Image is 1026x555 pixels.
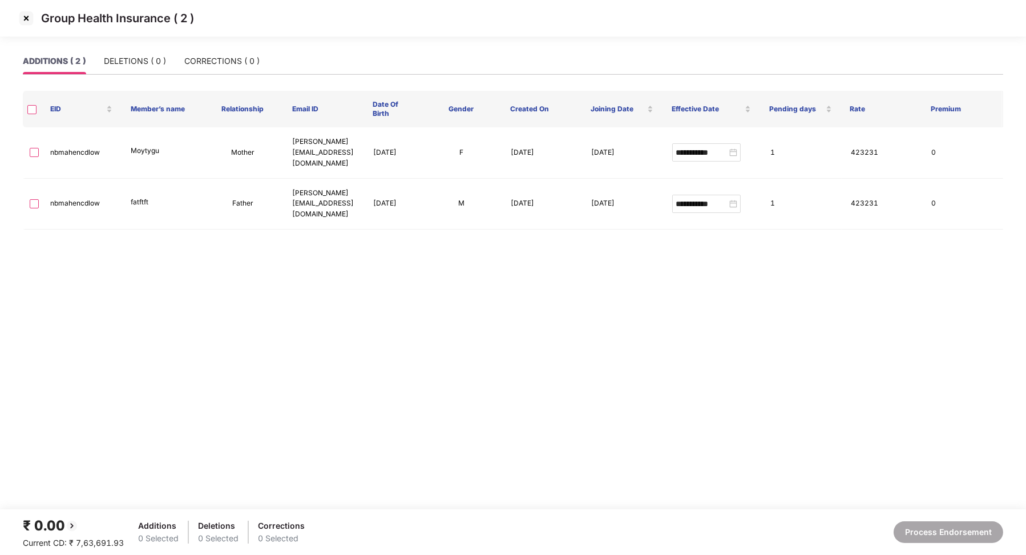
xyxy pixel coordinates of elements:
[258,520,305,532] div: Corrections
[203,127,283,179] td: Mother
[198,532,239,545] div: 0 Selected
[131,197,193,208] p: fatftft
[922,127,1003,179] td: 0
[502,179,582,230] td: [DATE]
[841,91,922,127] th: Rate
[894,521,1003,543] button: Process Endorsement
[922,179,1003,230] td: 0
[769,104,823,114] span: Pending days
[364,179,421,230] td: [DATE]
[663,91,761,127] th: Effective Date
[138,520,179,532] div: Additions
[582,127,663,179] td: [DATE]
[23,55,86,67] div: ADDITIONS ( 2 )
[283,127,363,179] td: [PERSON_NAME][EMAIL_ADDRESS][DOMAIN_NAME]
[122,91,202,127] th: Member’s name
[672,104,743,114] span: Effective Date
[421,91,501,127] th: Gender
[582,179,663,230] td: [DATE]
[65,519,79,533] img: svg+xml;base64,PHN2ZyBpZD0iQmFjay0yMHgyMCIgeG1sbnM9Imh0dHA6Ly93d3cudzMub3JnLzIwMDAvc3ZnIiB3aWR0aD...
[138,532,179,545] div: 0 Selected
[41,11,194,25] p: Group Health Insurance ( 2 )
[842,127,922,179] td: 423231
[203,179,283,230] td: Father
[104,55,166,67] div: DELETIONS ( 0 )
[23,515,124,537] div: ₹ 0.00
[761,127,842,179] td: 1
[41,127,122,179] td: nbmahencdlow
[283,179,363,230] td: [PERSON_NAME][EMAIL_ADDRESS][DOMAIN_NAME]
[50,104,104,114] span: EID
[591,104,644,114] span: Joining Date
[184,55,260,67] div: CORRECTIONS ( 0 )
[202,91,282,127] th: Relationship
[198,520,239,532] div: Deletions
[581,91,662,127] th: Joining Date
[922,91,1002,127] th: Premium
[502,127,582,179] td: [DATE]
[364,127,421,179] td: [DATE]
[41,91,122,127] th: EID
[363,91,421,127] th: Date Of Birth
[17,9,35,27] img: svg+xml;base64,PHN2ZyBpZD0iQ3Jvc3MtMzJ4MzIiIHhtbG5zPSJodHRwOi8vd3d3LnczLm9yZy8yMDAwL3N2ZyIgd2lkdG...
[761,179,842,230] td: 1
[41,179,122,230] td: nbmahencdlow
[131,146,193,156] p: Moytygu
[842,179,922,230] td: 423231
[760,91,841,127] th: Pending days
[501,91,581,127] th: Created On
[23,538,124,548] span: Current CD: ₹ 7,63,691.93
[421,179,502,230] td: M
[421,127,502,179] td: F
[258,532,305,545] div: 0 Selected
[283,91,363,127] th: Email ID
